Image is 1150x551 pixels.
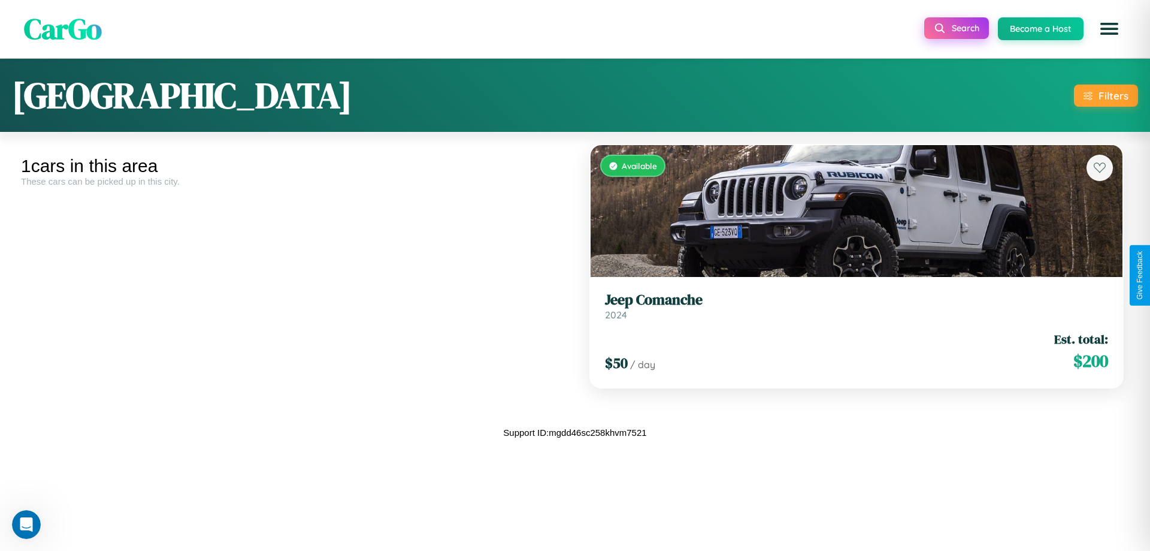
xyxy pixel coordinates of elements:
button: Filters [1074,85,1138,107]
button: Become a Host [998,17,1084,40]
span: Search [952,23,979,34]
h1: [GEOGRAPHIC_DATA] [12,71,352,120]
span: Est. total: [1054,330,1108,348]
div: 1 cars in this area [21,156,566,176]
div: Give Feedback [1136,251,1144,300]
button: Open menu [1092,12,1126,46]
button: Search [924,17,989,39]
span: Available [622,161,657,171]
div: These cars can be picked up in this city. [21,176,566,186]
span: / day [630,359,655,371]
span: 2024 [605,309,627,321]
span: $ 200 [1073,349,1108,373]
h3: Jeep Comanche [605,291,1108,309]
p: Support ID: mgdd46sc258khvm7521 [503,424,646,441]
span: CarGo [24,9,102,49]
iframe: Intercom live chat [12,510,41,539]
div: Filters [1098,89,1128,102]
span: $ 50 [605,353,628,373]
a: Jeep Comanche2024 [605,291,1108,321]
